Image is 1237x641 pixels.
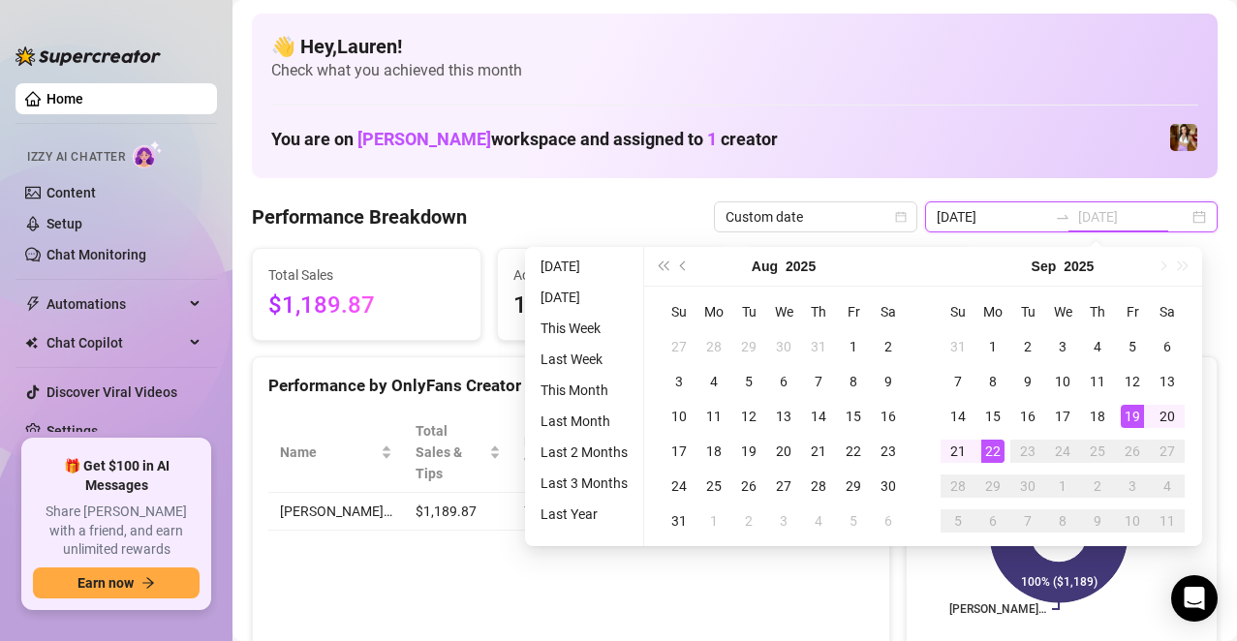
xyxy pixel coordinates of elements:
[842,335,865,358] div: 1
[946,335,970,358] div: 31
[737,440,760,463] div: 19
[702,440,726,463] div: 18
[1010,399,1045,434] td: 2025-09-16
[1150,434,1185,469] td: 2025-09-27
[975,364,1010,399] td: 2025-09-08
[836,329,871,364] td: 2025-08-01
[1080,504,1115,538] td: 2025-10-09
[766,294,801,329] th: We
[1115,469,1150,504] td: 2025-10-03
[1121,370,1144,393] div: 12
[46,289,184,320] span: Automations
[731,504,766,538] td: 2025-09-02
[975,434,1010,469] td: 2025-09-22
[981,370,1005,393] div: 8
[696,399,731,434] td: 2025-08-11
[1150,399,1185,434] td: 2025-09-20
[652,247,673,286] button: Last year (Control + left)
[941,399,975,434] td: 2025-09-14
[1086,405,1109,428] div: 18
[836,469,871,504] td: 2025-08-29
[981,474,1005,498] div: 29
[513,288,710,324] span: 165
[766,364,801,399] td: 2025-08-06
[662,504,696,538] td: 2025-08-31
[533,348,635,371] li: Last Week
[1051,440,1074,463] div: 24
[696,504,731,538] td: 2025-09-01
[1010,329,1045,364] td: 2025-09-02
[981,335,1005,358] div: 1
[1051,509,1074,533] div: 8
[1080,364,1115,399] td: 2025-09-11
[1080,469,1115,504] td: 2025-10-02
[513,264,710,286] span: Active Chats
[871,434,906,469] td: 2025-08-23
[702,509,726,533] div: 1
[801,329,836,364] td: 2025-07-31
[801,434,836,469] td: 2025-08-21
[46,91,83,107] a: Home
[981,440,1005,463] div: 22
[737,370,760,393] div: 5
[46,327,184,358] span: Chat Copilot
[404,493,512,531] td: $1,189.87
[533,255,635,278] li: [DATE]
[357,129,491,149] span: [PERSON_NAME]
[1045,329,1080,364] td: 2025-09-03
[941,434,975,469] td: 2025-09-21
[416,420,485,484] span: Total Sales & Tips
[731,294,766,329] th: Tu
[696,469,731,504] td: 2025-08-25
[268,412,404,493] th: Name
[1156,405,1179,428] div: 20
[1045,434,1080,469] td: 2025-09-24
[1045,504,1080,538] td: 2025-10-08
[941,364,975,399] td: 2025-09-07
[512,493,622,531] td: 78.5 h
[981,405,1005,428] div: 15
[268,264,465,286] span: Total Sales
[946,370,970,393] div: 7
[33,503,200,560] span: Share [PERSON_NAME] with a friend, and earn unlimited rewards
[1016,370,1039,393] div: 9
[533,441,635,464] li: Last 2 Months
[877,440,900,463] div: 23
[766,329,801,364] td: 2025-07-30
[702,474,726,498] div: 25
[533,286,635,309] li: [DATE]
[268,373,874,399] div: Performance by OnlyFans Creator
[766,399,801,434] td: 2025-08-13
[737,509,760,533] div: 2
[842,405,865,428] div: 15
[1080,294,1115,329] th: Th
[1045,399,1080,434] td: 2025-09-17
[662,364,696,399] td: 2025-08-03
[33,567,200,598] button: Earn nowarrow-right
[271,129,778,150] h1: You are on workspace and assigned to creator
[871,399,906,434] td: 2025-08-16
[1055,209,1070,225] span: swap-right
[1016,440,1039,463] div: 23
[524,431,595,473] div: Est. Hours Worked
[731,329,766,364] td: 2025-07-29
[786,247,816,286] button: Choose a year
[667,335,691,358] div: 27
[877,405,900,428] div: 16
[696,329,731,364] td: 2025-07-28
[1121,474,1144,498] div: 3
[807,440,830,463] div: 21
[731,434,766,469] td: 2025-08-19
[673,247,695,286] button: Previous month (PageUp)
[1051,474,1074,498] div: 1
[975,294,1010,329] th: Mo
[946,440,970,463] div: 21
[975,329,1010,364] td: 2025-09-01
[737,335,760,358] div: 29
[667,509,691,533] div: 31
[871,329,906,364] td: 2025-08-02
[1045,364,1080,399] td: 2025-09-10
[731,399,766,434] td: 2025-08-12
[1010,469,1045,504] td: 2025-09-30
[667,440,691,463] div: 17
